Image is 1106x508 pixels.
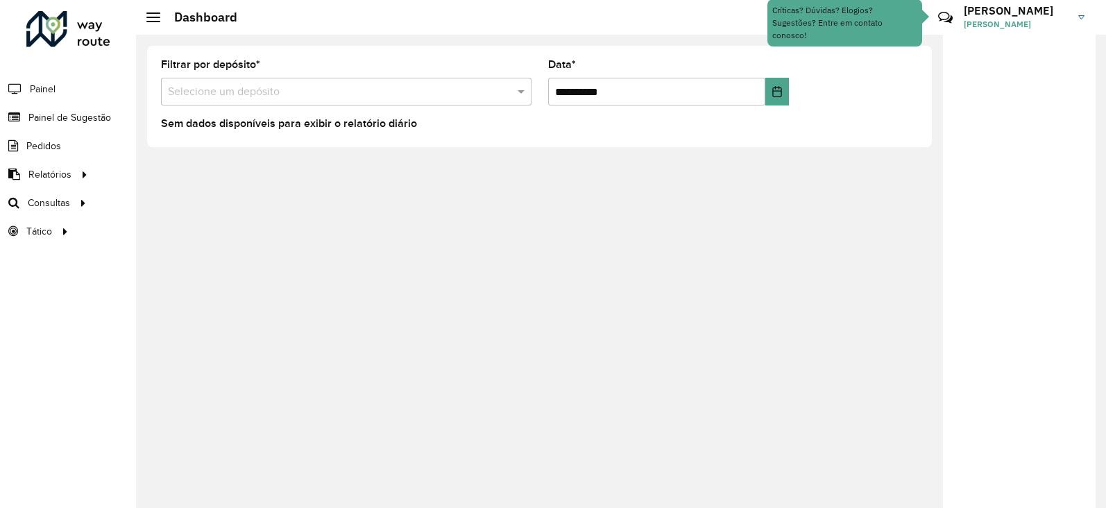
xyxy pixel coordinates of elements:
h3: [PERSON_NAME] [964,4,1068,17]
span: Relatórios [28,167,71,182]
span: Pedidos [26,139,61,153]
label: Filtrar por depósito [161,56,260,73]
span: Consultas [28,196,70,210]
span: Tático [26,224,52,239]
h2: Dashboard [160,10,237,25]
a: Contato Rápido [930,3,960,33]
span: Painel de Sugestão [28,110,111,125]
span: [PERSON_NAME] [964,18,1068,31]
button: Choose Date [765,78,789,105]
label: Sem dados disponíveis para exibir o relatório diário [161,115,417,132]
span: Painel [30,82,56,96]
label: Data [548,56,576,73]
